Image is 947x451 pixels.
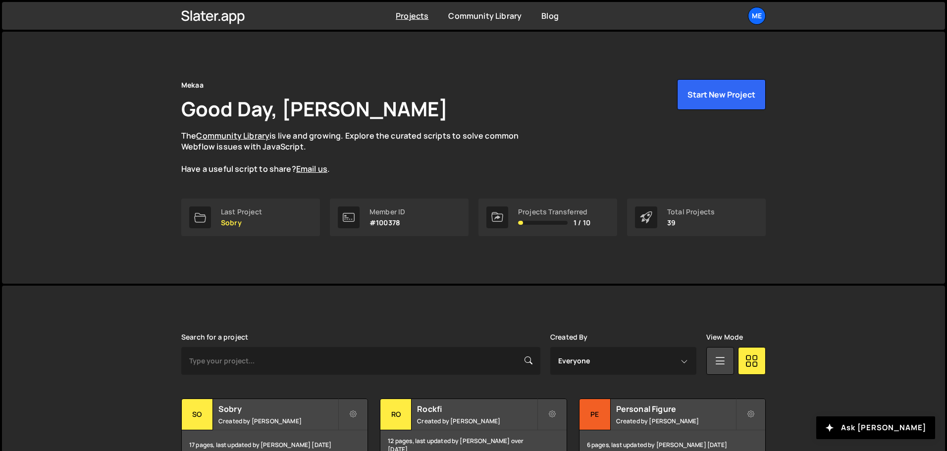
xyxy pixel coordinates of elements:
[182,399,213,430] div: So
[196,130,269,141] a: Community Library
[417,417,536,425] small: Created by [PERSON_NAME]
[677,79,766,110] button: Start New Project
[748,7,766,25] a: Me
[218,417,338,425] small: Created by [PERSON_NAME]
[181,79,204,91] div: Mekaa
[380,399,412,430] div: Ro
[616,403,736,414] h2: Personal Figure
[181,347,540,375] input: Type your project...
[181,95,448,122] h1: Good Day, [PERSON_NAME]
[579,399,611,430] div: Pe
[667,208,715,216] div: Total Projects
[218,403,338,414] h2: Sobry
[667,219,715,227] p: 39
[181,199,320,236] a: Last Project Sobry
[221,208,262,216] div: Last Project
[574,219,590,227] span: 1 / 10
[369,208,405,216] div: Member ID
[296,163,327,174] a: Email us
[816,416,935,439] button: Ask [PERSON_NAME]
[417,403,536,414] h2: Rockfi
[518,208,590,216] div: Projects Transferred
[396,10,428,21] a: Projects
[181,130,538,175] p: The is live and growing. Explore the curated scripts to solve common Webflow issues with JavaScri...
[550,333,588,341] label: Created By
[181,333,248,341] label: Search for a project
[616,417,736,425] small: Created by [PERSON_NAME]
[221,219,262,227] p: Sobry
[448,10,522,21] a: Community Library
[706,333,743,341] label: View Mode
[369,219,405,227] p: #100378
[541,10,559,21] a: Blog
